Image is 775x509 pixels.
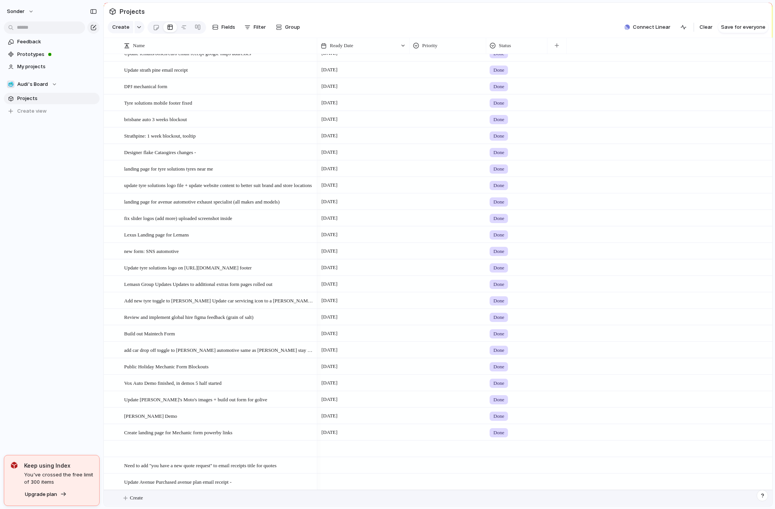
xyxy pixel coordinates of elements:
[320,312,339,322] span: [DATE]
[633,23,670,31] span: Connect Linear
[124,263,252,272] span: Update tyre solutions logo on [URL][DOMAIN_NAME] footer
[320,65,339,74] span: [DATE]
[124,115,187,123] span: brisbane auto 3 weeks blockout
[254,23,266,31] span: Filter
[493,83,504,90] span: Done
[209,21,238,33] button: Fields
[124,230,189,239] span: Lexus Landing page for Lemans
[130,494,143,502] span: Create
[7,80,15,88] div: 🥶
[493,314,504,321] span: Done
[493,330,504,338] span: Done
[721,23,765,31] span: Save for everyone
[17,63,97,71] span: My projects
[124,98,192,107] span: Tyre solutions mobile footer fixed
[320,246,339,256] span: [DATE]
[493,396,504,404] span: Done
[4,61,100,72] a: My projects
[320,329,339,338] span: [DATE]
[4,105,100,117] button: Create view
[124,329,175,338] span: Build out Maintech Form
[493,363,504,371] span: Done
[133,42,145,49] span: Name
[422,42,437,49] span: Priority
[320,362,339,371] span: [DATE]
[493,182,504,189] span: Done
[241,21,269,33] button: Filter
[17,95,97,102] span: Projects
[320,230,339,239] span: [DATE]
[320,148,339,157] span: [DATE]
[124,411,177,420] span: [PERSON_NAME] Demo
[320,197,339,206] span: [DATE]
[493,116,504,123] span: Done
[108,21,133,33] button: Create
[696,21,716,33] button: Clear
[7,8,25,15] span: sonder
[17,107,47,115] span: Create view
[718,21,768,33] button: Save for everyone
[493,429,504,437] span: Done
[124,378,221,387] span: Vox Auto Demo finished, in demos 5 half started
[320,411,339,420] span: [DATE]
[124,395,267,404] span: Update [PERSON_NAME]'s Moto's images + build out form for golive
[124,213,232,222] span: fix slider logos (add more) uploaded screenshot inside
[124,164,213,173] span: landing page for tyre solutions tyres near me
[320,395,339,404] span: [DATE]
[124,345,315,354] span: add car drop off toggle to [PERSON_NAME] automotive same as [PERSON_NAME] stay overnight for cale...
[124,197,280,206] span: landing page for avenue automotive exhaust specialist (all makes and models)
[4,93,100,104] a: Projects
[124,296,315,305] span: Add new tyre toggle to [PERSON_NAME] Update car servicing icon to a [PERSON_NAME] Make trye ‘’tyr...
[320,345,339,355] span: [DATE]
[320,213,339,223] span: [DATE]
[124,461,277,470] span: Need to add ''you have a new quote request'' to email receipts title for quotes
[320,263,339,272] span: [DATE]
[124,362,208,371] span: Public Holiday Mechanic Form Blockouts
[493,231,504,239] span: Done
[493,346,504,354] span: Done
[493,297,504,305] span: Done
[124,477,231,486] span: Update Avenue Purchased avenue plan email receipt -
[124,312,254,321] span: Review and implement global hire figma feedback (grain of salt)
[25,491,57,498] span: Upgrade plan
[320,98,339,107] span: [DATE]
[124,148,196,156] span: Designer flake Cataogires changes -
[493,132,504,140] span: Done
[320,82,339,91] span: [DATE]
[124,246,179,255] span: new form: SNS automotive
[493,165,504,173] span: Done
[493,66,504,74] span: Done
[493,281,504,288] span: Done
[3,5,38,18] button: sonder
[320,428,339,437] span: [DATE]
[124,82,167,90] span: DPJ mechanical form
[17,38,97,46] span: Feedback
[499,42,511,49] span: Status
[124,279,272,288] span: Lemasn Group Updates Updates to additional extras form pages rolled out
[320,279,339,289] span: [DATE]
[124,65,188,74] span: Update strath pine email receipt
[118,5,146,18] span: Projects
[124,131,196,140] span: Strathpine: 1 week blockout, tooltip
[621,21,673,33] button: Connect Linear
[493,248,504,255] span: Done
[493,264,504,272] span: Done
[493,379,504,387] span: Done
[24,471,93,486] span: You've crossed the free limit of 300 items
[112,23,129,31] span: Create
[493,99,504,107] span: Done
[493,198,504,206] span: Done
[24,461,93,470] span: Keep using Index
[700,23,713,31] span: Clear
[272,21,304,33] button: Group
[320,181,339,190] span: [DATE]
[493,412,504,420] span: Done
[124,428,233,437] span: Create landing page for Mechanic form powerby links
[493,215,504,222] span: Done
[4,79,100,90] button: 🥶Audi's Board
[320,115,339,124] span: [DATE]
[320,378,339,387] span: [DATE]
[330,42,353,49] span: Ready Date
[221,23,235,31] span: Fields
[124,181,312,189] span: update tyre solutions logo file + update website content to better suit brand and store locations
